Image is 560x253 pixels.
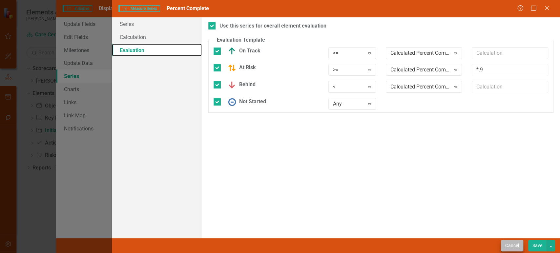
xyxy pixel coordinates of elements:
[472,47,548,59] input: Calculation
[228,81,236,89] img: Behind
[501,240,523,251] button: Cancel
[228,47,236,55] img: On Track
[333,49,364,57] div: >=
[472,81,548,93] input: Calculation
[528,240,547,251] button: Save
[167,5,209,11] span: Percent Complete
[225,98,266,106] div: Not Started
[112,44,201,57] a: Evaluation
[118,5,160,12] span: Measure Series
[225,47,260,55] div: On Track
[333,66,364,74] div: >=
[472,64,548,76] input: Calculation
[333,83,364,91] div: <
[228,98,236,106] img: Not Started
[390,49,450,57] div: Calculated Percent Complete
[333,100,364,108] div: Any
[112,17,201,30] a: Series
[112,30,201,44] a: Calculation
[225,64,256,72] div: At Risk
[214,36,268,44] legend: Evaluation Template
[219,22,326,30] div: Use this series for overall element evaluation
[225,81,256,89] div: Behind
[228,64,236,72] img: At Risk
[390,66,450,74] div: Calculated Percent Complete
[390,83,450,91] div: Calculated Percent Complete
